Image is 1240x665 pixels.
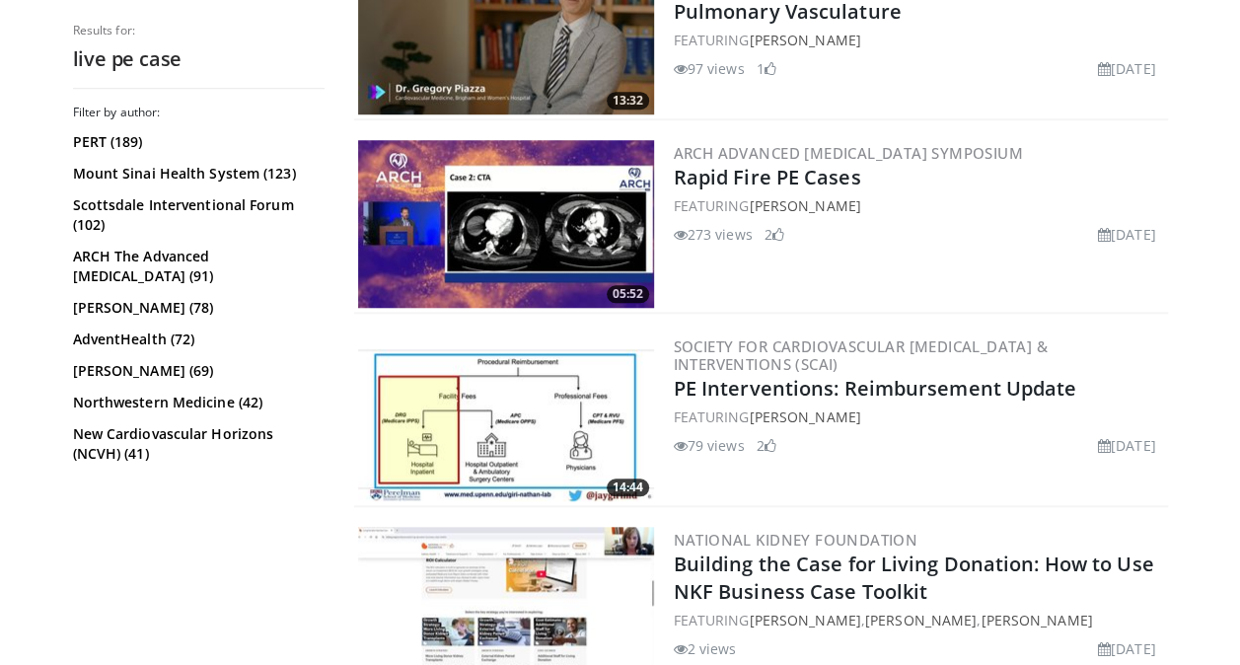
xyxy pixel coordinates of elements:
[749,31,860,49] a: [PERSON_NAME]
[73,393,320,412] a: Northwestern Medicine (42)
[1098,58,1156,79] li: [DATE]
[358,140,654,308] img: b115bfb5-9fbe-49f2-8792-20541178ebc3.300x170_q85_crop-smart_upscale.jpg
[73,330,320,349] a: AdventHealth (72)
[73,23,325,38] p: Results for:
[749,196,860,215] a: [PERSON_NAME]
[674,30,1164,50] div: FEATURING
[674,224,753,245] li: 273 views
[1098,435,1156,456] li: [DATE]
[674,610,1164,630] div: FEATURING , ,
[73,164,320,184] a: Mount Sinai Health System (123)
[607,92,649,110] span: 13:32
[1098,224,1156,245] li: [DATE]
[358,333,654,501] a: 14:44
[757,58,776,79] li: 1
[73,46,325,72] h2: live pe case
[674,551,1154,605] a: Building the Case for Living Donation: How to Use NKF Business Case Toolkit
[358,140,654,308] a: 05:52
[865,611,977,629] a: [PERSON_NAME]
[73,195,320,235] a: Scottsdale Interventional Forum (102)
[674,336,1048,374] a: Society for Cardiovascular [MEDICAL_DATA] & Interventions (SCAI)
[674,195,1164,216] div: FEATURING
[358,333,654,501] img: ccd1749e-1cc5-4774-bd0b-8af7a11030fb.300x170_q85_crop-smart_upscale.jpg
[607,479,649,496] span: 14:44
[73,361,320,381] a: [PERSON_NAME] (69)
[674,435,745,456] li: 79 views
[674,58,745,79] li: 97 views
[749,611,860,629] a: [PERSON_NAME]
[765,224,784,245] li: 2
[1098,638,1156,659] li: [DATE]
[674,530,917,550] a: National Kidney Foundation
[757,435,776,456] li: 2
[674,143,1023,163] a: ARCH Advanced [MEDICAL_DATA] Symposium
[73,247,320,286] a: ARCH The Advanced [MEDICAL_DATA] (91)
[73,105,325,120] h3: Filter by author:
[73,132,320,152] a: PERT (189)
[73,298,320,318] a: [PERSON_NAME] (78)
[607,285,649,303] span: 05:52
[674,638,737,659] li: 2 views
[674,375,1077,402] a: PE Interventions: Reimbursement Update
[749,407,860,426] a: [PERSON_NAME]
[674,406,1164,427] div: FEATURING
[674,164,861,190] a: Rapid Fire PE Cases
[981,611,1092,629] a: [PERSON_NAME]
[73,424,320,464] a: New Cardiovascular Horizons (NCVH) (41)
